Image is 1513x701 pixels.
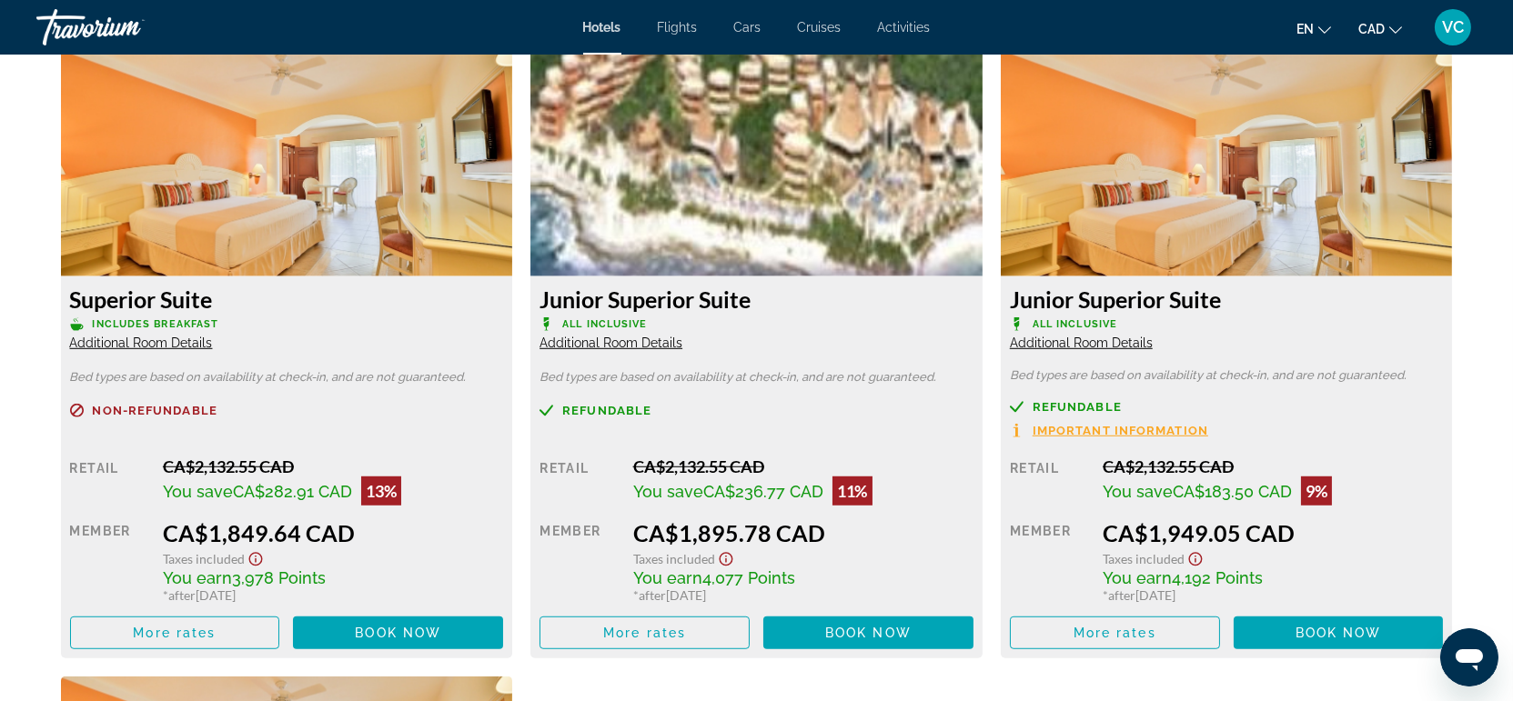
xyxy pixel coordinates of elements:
[1173,482,1292,501] span: CA$183.50 CAD
[1103,519,1443,546] div: CA$1,949.05 CAD
[293,616,503,649] button: Book now
[633,456,973,476] div: CA$2,132.55 CAD
[163,456,503,476] div: CA$2,132.55 CAD
[540,616,750,649] button: More rates
[163,551,245,566] span: Taxes included
[734,20,762,35] a: Cars
[540,404,973,417] a: Refundable
[798,20,842,35] a: Cruises
[878,20,931,35] a: Activities
[70,335,213,350] span: Additional Room Details
[1358,22,1385,36] span: CAD
[1033,318,1117,330] span: All Inclusive
[1033,401,1122,413] span: Refundable
[1172,568,1263,587] span: 4,192 Points
[703,482,823,501] span: CA$236.77 CAD
[1074,626,1156,640] span: More rates
[1108,587,1135,603] span: after
[562,318,647,330] span: All Inclusive
[633,482,703,501] span: You save
[1103,482,1173,501] span: You save
[603,626,686,640] span: More rates
[70,371,504,384] p: Bed types are based on availability at check-in, and are not guaranteed.
[1010,456,1089,506] div: Retail
[1010,369,1444,382] p: Bed types are based on availability at check-in, and are not guaranteed.
[36,4,218,51] a: Travorium
[61,49,513,276] img: 0cae9cda-ebe5-4d60-942d-32a292a27ba4.jpeg
[702,568,795,587] span: 4,077 Points
[1234,616,1444,649] button: Book now
[658,20,698,35] a: Flights
[361,476,401,506] div: 13%
[1296,626,1382,640] span: Book now
[540,285,973,313] h3: Junior Superior Suite
[1001,49,1453,276] img: 0cae9cda-ebe5-4d60-942d-32a292a27ba4.jpeg
[163,587,503,603] div: * [DATE]
[1301,476,1332,506] div: 9%
[133,626,216,640] span: More rates
[93,318,219,330] span: Includes Breakfast
[1010,285,1444,313] h3: Junior Superior Suite
[1010,423,1208,438] button: Important Information
[715,546,737,567] button: Show Taxes and Fees disclaimer
[1358,15,1402,42] button: Change currency
[633,519,973,546] div: CA$1,895.78 CAD
[1103,568,1172,587] span: You earn
[633,587,973,603] div: * [DATE]
[1429,8,1477,46] button: User Menu
[1033,425,1208,436] span: Important Information
[232,568,326,587] span: 3,978 Points
[832,476,872,506] div: 11%
[1440,628,1498,686] iframe: Button to launch messaging window
[583,20,621,35] a: Hotels
[633,568,702,587] span: You earn
[540,456,619,506] div: Retail
[1103,456,1443,476] div: CA$2,132.55 CAD
[233,482,352,501] span: CA$282.91 CAD
[355,626,441,640] span: Book now
[540,335,682,350] span: Additional Room Details
[1442,18,1464,36] span: VC
[825,626,912,640] span: Book now
[639,587,666,603] span: after
[562,405,651,416] span: Refundable
[763,616,973,649] button: Book now
[1010,519,1089,603] div: Member
[70,285,504,313] h3: Superior Suite
[1296,22,1314,36] span: en
[163,519,503,546] div: CA$1,849.64 CAD
[70,456,149,506] div: Retail
[70,616,280,649] button: More rates
[1296,15,1331,42] button: Change language
[93,405,217,416] span: Non-refundable
[1103,587,1443,603] div: * [DATE]
[1010,400,1444,414] a: Refundable
[163,568,232,587] span: You earn
[540,371,973,384] p: Bed types are based on availability at check-in, and are not guaranteed.
[168,587,196,603] span: after
[70,519,149,603] div: Member
[633,551,715,566] span: Taxes included
[1010,335,1153,350] span: Additional Room Details
[1010,616,1220,649] button: More rates
[1185,546,1206,567] button: Show Taxes and Fees disclaimer
[530,49,983,276] img: ce13b0a8-0066-4091-832c-0e1ee2be400f.jpeg
[540,519,619,603] div: Member
[1103,551,1185,566] span: Taxes included
[245,546,267,567] button: Show Taxes and Fees disclaimer
[163,482,233,501] span: You save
